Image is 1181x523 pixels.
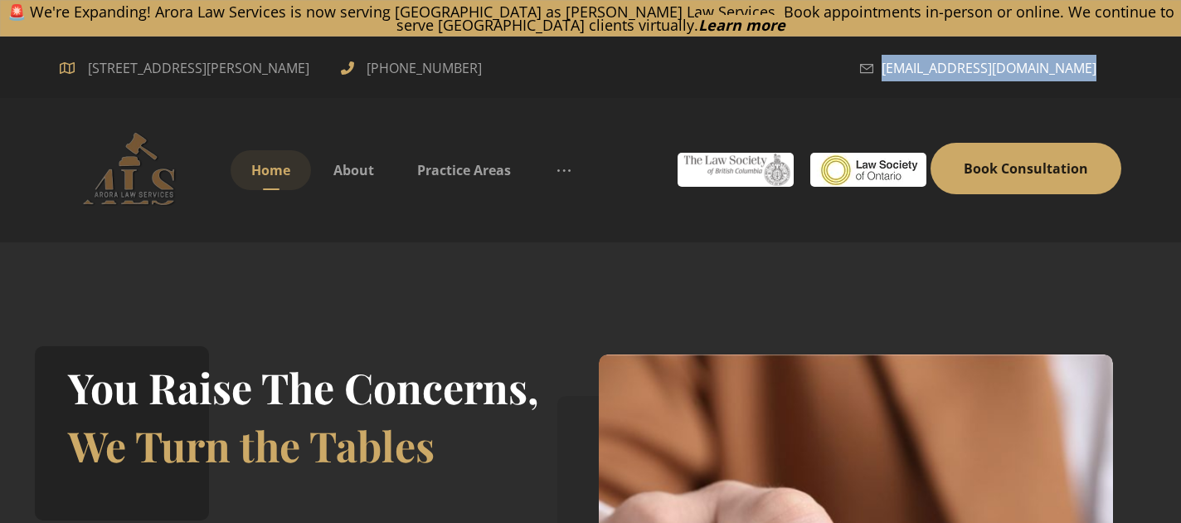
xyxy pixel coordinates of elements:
a: About [313,150,395,190]
a: Learn more [698,15,785,35]
span: [STREET_ADDRESS][PERSON_NAME] [81,55,316,81]
a: More links [533,150,595,190]
img: Arora Law Services [60,131,209,206]
p: 🚨 We're Expanding! Arora Law Services is now serving [GEOGRAPHIC_DATA] as [PERSON_NAME] Law Servi... [1,5,1180,32]
a: Home [231,150,311,190]
span: Practice Areas [417,161,511,179]
a: [PHONE_NUMBER] [341,57,486,76]
span: [EMAIL_ADDRESS][DOMAIN_NAME] [882,55,1096,81]
span: We Turn the Tables [68,418,435,473]
a: [STREET_ADDRESS][PERSON_NAME] [60,57,316,76]
span: About [333,161,374,179]
a: Advocate (IN) | Barrister (CA) | Solicitor | Notary Public [60,131,209,206]
span: Book Consultation [964,159,1088,178]
a: Book Consultation [931,143,1121,194]
span: [PHONE_NUMBER] [362,55,486,81]
h2: You Raise The Concerns, [68,359,539,417]
span: Home [251,161,290,179]
img: # [810,153,926,187]
a: Practice Areas [396,150,532,190]
img: # [678,153,794,187]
